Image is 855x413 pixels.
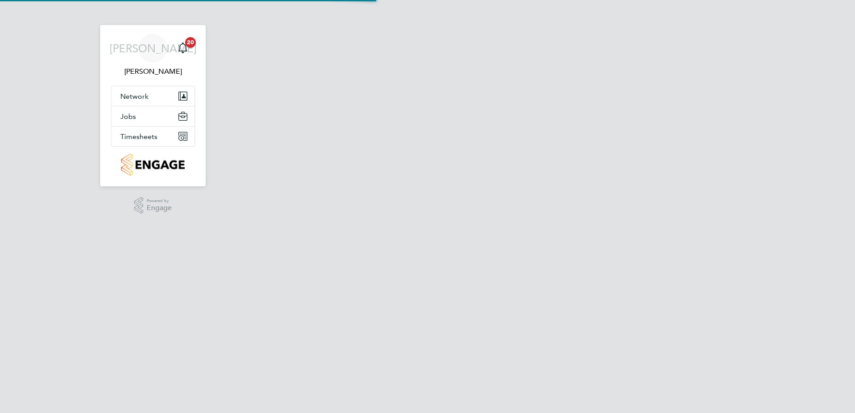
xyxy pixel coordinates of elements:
button: Jobs [111,106,195,126]
img: countryside-properties-logo-retina.png [121,154,184,176]
span: [PERSON_NAME] [110,42,197,54]
a: Go to home page [111,154,195,176]
span: Powered by [147,197,172,205]
span: Jobs [120,112,136,121]
button: Network [111,86,195,106]
span: 20 [185,37,196,48]
nav: Main navigation [100,25,206,186]
a: Powered byEngage [134,197,172,214]
span: Timesheets [120,132,157,141]
span: John O'Neill [111,66,195,77]
a: [PERSON_NAME][PERSON_NAME] [111,34,195,77]
button: Timesheets [111,126,195,146]
span: Engage [147,204,172,212]
span: Network [120,92,148,101]
a: 20 [174,34,192,63]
